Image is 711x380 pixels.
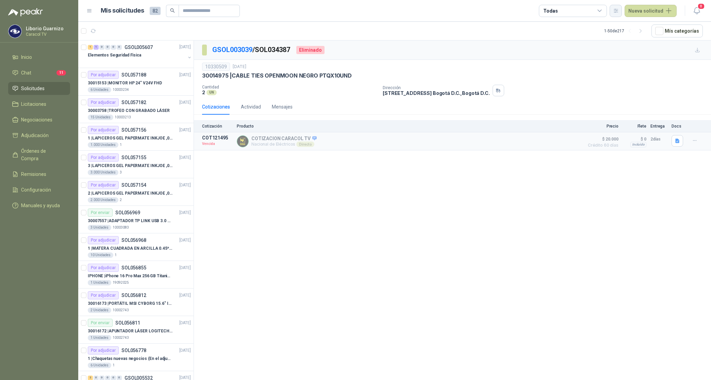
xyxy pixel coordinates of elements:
[202,72,352,79] p: 30014975 | CABLE TIES OPENMOON NEGRO PTQX10UND
[88,80,162,86] p: 30015153 | MONITOR HP 24" V24V FHD
[8,168,70,181] a: Remisiones
[21,100,46,108] span: Licitaciones
[78,178,194,206] a: Por adjudicarSOL057154[DATE] 2 |LAPICEROS GEL PAPERMATE INKJOE ,07 1 LOGO 1 TINTA2.000 Unidades2
[8,8,43,16] img: Logo peakr
[179,265,191,271] p: [DATE]
[120,197,122,203] p: 2
[88,52,141,59] p: Elementos Seguridad Fisica
[88,45,93,50] div: 1
[88,190,172,197] p: 2 | LAPICEROS GEL PAPERMATE INKJOE ,07 1 LOGO 1 TINTA
[21,170,46,178] span: Remisiones
[78,206,194,233] a: Por enviarSOL056969[DATE] 30007557 |ADAPTADOR TP LINK USB 3.0 A RJ45 1GB WINDOWS3 Unidades10003083
[78,316,194,344] a: Por enviarSOL056811[DATE] 30016172 |APUNTADOR LÁSER LOGITECH R4001 Unidades10002743
[625,5,677,17] button: Nueva solicitud
[21,85,45,92] span: Solicitudes
[651,24,703,37] button: Mís categorías
[691,5,703,17] button: 8
[672,124,685,129] p: Docs
[88,135,172,142] p: 1 | LAPICEROS GEL PAPERMATE INKJOE ,07 1 LOGO 1 TINTA
[26,26,68,31] p: Liborio Guarnizo
[111,45,116,50] div: 0
[113,308,129,313] p: 10002743
[125,45,153,50] p: GSOL005607
[21,69,31,77] span: Chat
[179,182,191,188] p: [DATE]
[296,46,325,54] div: Eliminado
[179,347,191,354] p: [DATE]
[88,170,118,175] div: 3.000 Unidades
[170,8,175,13] span: search
[650,124,667,129] p: Entrega
[21,132,49,139] span: Adjudicación
[179,99,191,106] p: [DATE]
[202,124,233,129] p: Cotización
[88,280,111,285] div: 1 Unidades
[8,51,70,64] a: Inicio
[88,126,119,134] div: Por adjudicar
[383,90,490,96] p: [STREET_ADDRESS] Bogotá D.C. , Bogotá D.C.
[115,115,131,120] p: 10003213
[202,63,230,71] div: 10330509
[115,252,117,258] p: 1
[604,26,646,36] div: 1 - 50 de 217
[9,25,21,38] img: Company Logo
[179,210,191,216] p: [DATE]
[78,68,194,96] a: Por adjudicarSOL057188[DATE] 30015153 |MONITOR HP 24" V24V FHD6 Unidades10003234
[78,233,194,261] a: Por adjudicarSOL056968[DATE] 1 |MATERA CUADRADA EN ARCILLA 0.45*0.45*0.4010 Unidades1
[272,103,293,111] div: Mensajes
[212,45,291,55] p: / SOL034387
[543,7,558,15] div: Todas
[121,265,146,270] p: SOL056855
[8,145,70,165] a: Órdenes de Compra
[88,300,172,307] p: 30016173 | PORTÁTIL MSI CYBORG 15.6" INTEL I7 RAM 32GB - 1 TB / Nvidia GeForce RTX 4050
[8,129,70,142] a: Adjudicación
[21,202,60,209] span: Manuales y ayuda
[237,124,580,129] p: Producto
[179,237,191,244] p: [DATE]
[150,7,161,15] span: 82
[101,6,144,16] h1: Mis solicitudes
[21,186,51,194] span: Configuración
[78,261,194,288] a: Por adjudicarSOL056855[DATE] IPHONE |iPhone 16 Pro Max 256 GB Titanio Natural1 Unidades19092025
[78,151,194,178] a: Por adjudicarSOL057155[DATE] 3 |LAPICEROS GEL PAPERMATE INKJOE ,07 1 LOGO 1 TINTA3.000 Unidades3
[26,32,68,36] p: Caracol TV
[115,320,140,325] p: SOL056811
[88,225,111,230] div: 3 Unidades
[88,153,119,162] div: Por adjudicar
[233,64,246,70] p: [DATE]
[113,87,129,93] p: 10003234
[78,344,194,371] a: Por adjudicarSOL056778[DATE] 1 |Chaquetas nuevas negocios (En el adjunto mas informacion)6 Unidades1
[121,128,146,132] p: SOL057156
[88,328,172,334] p: 30016172 | APUNTADOR LÁSER LOGITECH R400
[120,142,122,148] p: 1
[206,90,217,95] div: UN
[88,71,119,79] div: Por adjudicar
[56,70,66,76] span: 11
[88,142,118,148] div: 1.000 Unidades
[8,66,70,79] a: Chat11
[88,43,192,65] a: 1 1 0 0 0 0 GSOL005607[DATE] Elementos Seguridad Fisica
[296,142,314,147] div: Directo
[584,124,618,129] p: Precio
[120,170,122,175] p: 3
[584,143,618,147] span: Crédito 60 días
[251,142,317,147] p: Nacional de Eléctricos
[202,103,230,111] div: Cotizaciones
[88,356,172,362] p: 1 | Chaquetas nuevas negocios (En el adjunto mas informacion)
[179,320,191,326] p: [DATE]
[88,163,172,169] p: 3 | LAPICEROS GEL PAPERMATE INKJOE ,07 1 LOGO 1 TINTA
[78,123,194,151] a: Por adjudicarSOL057156[DATE] 1 |LAPICEROS GEL PAPERMATE INKJOE ,07 1 LOGO 1 TINTA1.000 Unidades1
[88,218,172,224] p: 30007557 | ADAPTADOR TP LINK USB 3.0 A RJ45 1GB WINDOWS
[105,45,110,50] div: 0
[113,363,115,368] p: 1
[88,98,119,106] div: Por adjudicar
[88,308,111,313] div: 2 Unidades
[237,136,248,147] img: Company Logo
[88,209,113,217] div: Por enviar
[88,291,119,299] div: Por adjudicar
[121,155,146,160] p: SOL057155
[121,100,146,105] p: SOL057182
[113,335,129,341] p: 10002743
[623,135,646,143] p: $ 0
[202,85,377,89] p: Cantidad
